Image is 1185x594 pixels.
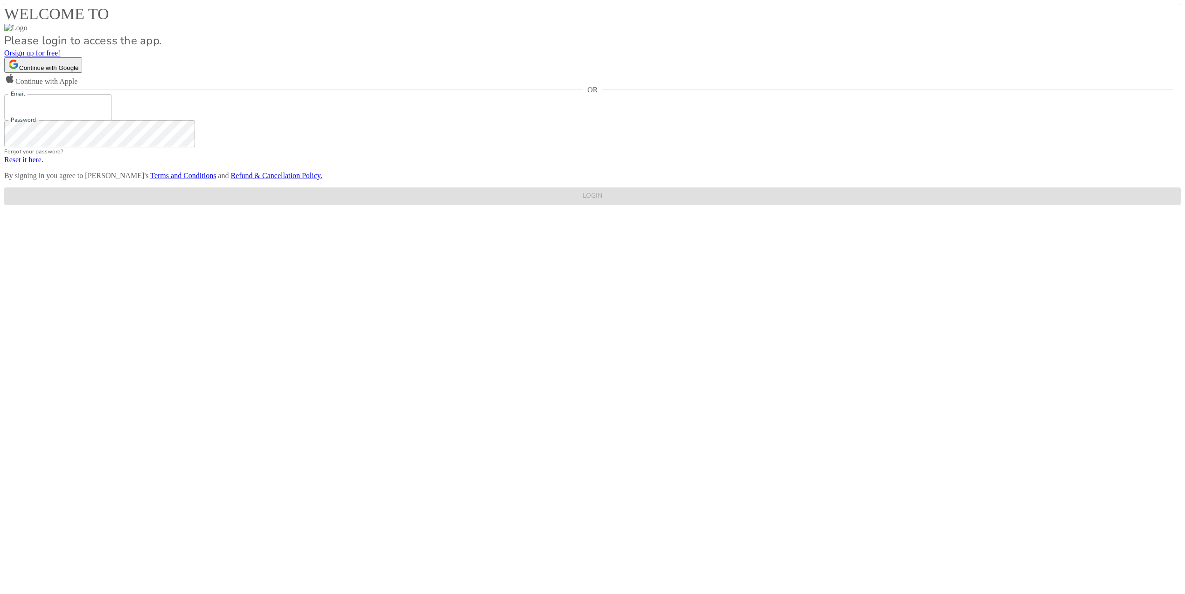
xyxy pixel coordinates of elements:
span: Continue with Apple [15,77,77,85]
a: Refund & Cancellation Policy. [230,172,322,180]
label: Password [11,116,36,124]
span: sign up for free! [12,49,61,57]
p: By signing in you agree to [PERSON_NAME]'s and [4,172,1181,180]
p: Forgot your password? [4,147,1181,156]
a: Reset it here. [4,156,43,164]
h4: WELCOME TO [4,4,1181,24]
a: Orsign up for free! [4,49,60,57]
a: Terms and Conditions [150,172,216,180]
button: Continue with Google [4,57,82,73]
img: Logo [4,24,28,32]
p: Please login to access the app. [4,32,1181,49]
span: OR [583,86,602,94]
label: Email [11,90,25,98]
